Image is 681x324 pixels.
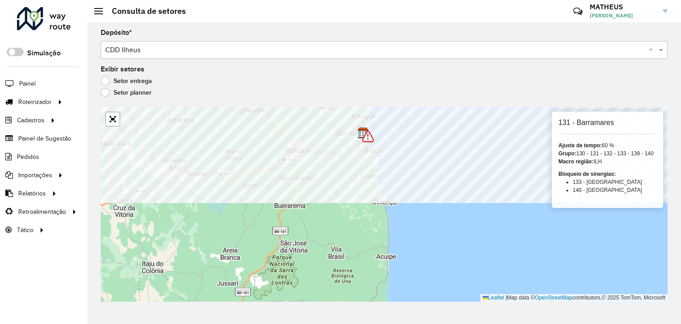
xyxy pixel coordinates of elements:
span: Retroalimentação [18,207,66,216]
label: Simulação [27,48,61,58]
li: 140 - [GEOGRAPHIC_DATA] [573,186,656,194]
span: Tático [17,225,33,235]
div: ILH [558,158,656,166]
span: Pedidos [17,152,39,162]
h3: MATHEUS [590,3,656,11]
li: 133 - [GEOGRAPHIC_DATA] [573,178,656,186]
label: Setor planner [101,88,152,97]
span: Relatórios [18,189,46,198]
strong: Bloqueio de sinergias: [558,171,616,177]
span: Importações [18,170,52,180]
a: Contato Rápido [568,2,587,21]
h6: 131 - Barramares [558,118,656,127]
span: [PERSON_NAME] [590,12,656,20]
div: 130 - 131 - 132 - 133 - 139 - 140 [558,150,656,158]
div: 60 % [558,141,656,150]
span: Painel de Sugestão [18,134,71,143]
span: Roteirizador [18,97,52,107]
span: Cadastros [17,116,45,125]
span: | [505,295,507,301]
strong: Grupo: [558,150,576,157]
span: Clear all [649,45,656,55]
strong: Macro região: [558,158,594,165]
a: Abrir mapa em tela cheia [106,112,119,126]
h2: Consulta de setores [103,6,186,16]
label: Depósito [101,27,132,38]
span: Painel [19,79,36,88]
label: Exibir setores [101,64,144,75]
strong: Ajuste de tempo: [558,142,602,149]
img: Bloqueio de sinergias [362,131,374,142]
div: Map data © contributors,© 2025 TomTom, Microsoft [480,294,668,302]
a: OpenStreetMap [535,295,573,301]
a: Leaflet [483,295,504,301]
label: Setor entrega [101,76,152,85]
